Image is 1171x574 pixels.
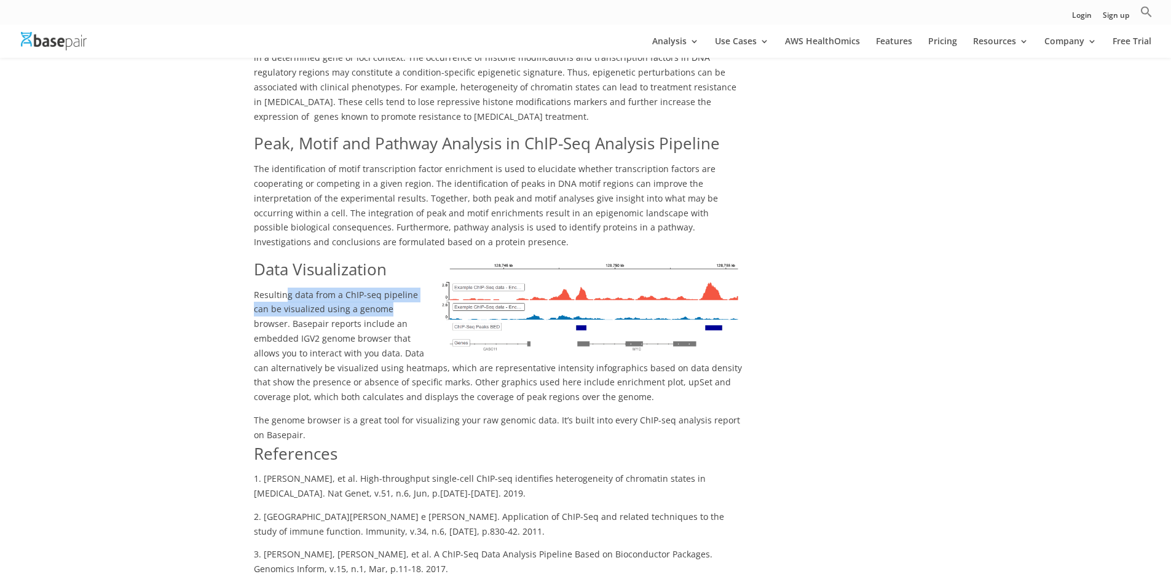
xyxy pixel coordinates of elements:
[254,163,718,248] span: The identification of motif transcription factor enrichment is used to elucidate whether transcri...
[254,37,736,122] span: A ChIP-seq pipeline can provide not only information about the chromatin state but also transcrip...
[715,37,769,58] a: Use Cases
[935,486,1156,559] iframe: Drift Widget Chat Controller
[1072,12,1092,25] a: Login
[254,289,742,403] span: Resulting data from a ChIP-seq pipeline can be visualized using a genome browser. Basepair report...
[21,32,87,50] img: Basepair
[785,37,860,58] a: AWS HealthOmics
[254,509,743,548] p: 2. [GEOGRAPHIC_DATA][PERSON_NAME] e [PERSON_NAME]. Application of ChIP-Seq and related techniques...
[1103,12,1129,25] a: Sign up
[1113,37,1151,58] a: Free Trial
[652,37,699,58] a: Analysis
[876,37,912,58] a: Features
[1044,37,1097,58] a: Company
[1140,6,1153,18] svg: Search
[973,37,1028,58] a: Resources
[1140,6,1153,25] a: Search Icon Link
[254,471,743,509] p: 1. [PERSON_NAME], et al. High-throughput single-cell ChIP-seq identifies heterogeneity of chromat...
[254,132,720,154] span: Peak, Motif and Pathway Analysis in ChIP-Seq Analysis Pipeline
[928,37,957,58] a: Pricing
[254,258,387,280] span: Data Visualization
[254,442,743,472] h2: References
[436,258,743,355] img: ChIP-Seq analysis report genome browser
